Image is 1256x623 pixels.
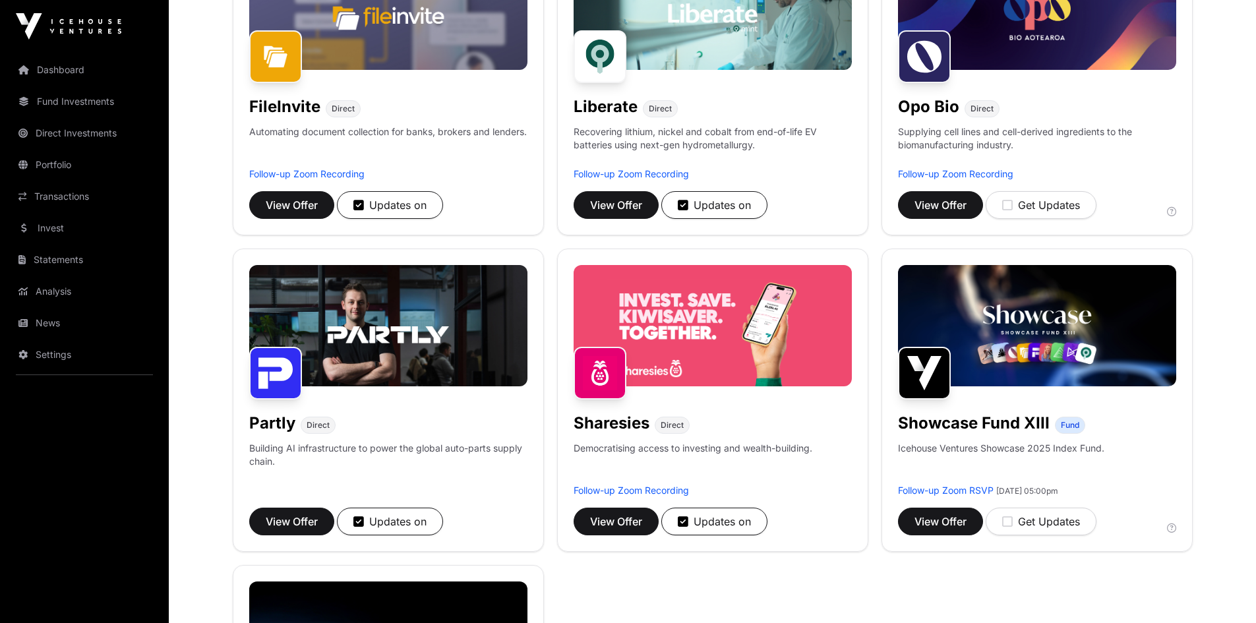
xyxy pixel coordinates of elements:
[971,104,994,114] span: Direct
[574,168,689,179] a: Follow-up Zoom Recording
[249,168,365,179] a: Follow-up Zoom Recording
[898,347,951,400] img: Showcase Fund XIII
[11,277,158,306] a: Analysis
[249,125,527,167] p: Automating document collection for banks, brokers and lenders.
[574,265,852,386] img: Sharesies-Banner.jpg
[249,30,302,83] img: FileInvite
[914,514,967,529] span: View Offer
[11,309,158,338] a: News
[898,125,1176,152] p: Supplying cell lines and cell-derived ingredients to the biomanufacturing industry.
[574,347,626,400] img: Sharesies
[986,191,1096,219] button: Get Updates
[898,413,1050,434] h1: Showcase Fund XIII
[898,96,959,117] h1: Opo Bio
[1002,197,1080,213] div: Get Updates
[266,514,318,529] span: View Offer
[11,214,158,243] a: Invest
[661,508,767,535] button: Updates on
[661,191,767,219] button: Updates on
[574,413,649,434] h1: Sharesies
[574,485,689,496] a: Follow-up Zoom Recording
[11,55,158,84] a: Dashboard
[249,265,527,386] img: Partly-Banner.jpg
[574,508,659,535] button: View Offer
[590,514,642,529] span: View Offer
[574,442,812,484] p: Democratising access to investing and wealth-building.
[1061,420,1079,430] span: Fund
[353,514,427,529] div: Updates on
[11,340,158,369] a: Settings
[266,197,318,213] span: View Offer
[11,245,158,274] a: Statements
[898,442,1104,455] p: Icehouse Ventures Showcase 2025 Index Fund.
[898,485,994,496] a: Follow-up Zoom RSVP
[249,508,334,535] button: View Offer
[574,30,626,83] img: Liberate
[337,508,443,535] button: Updates on
[914,197,967,213] span: View Offer
[11,150,158,179] a: Portfolio
[898,30,951,83] img: Opo Bio
[353,197,427,213] div: Updates on
[590,197,642,213] span: View Offer
[574,125,852,167] p: Recovering lithium, nickel and cobalt from end-of-life EV batteries using next-gen hydrometallurgy.
[332,104,355,114] span: Direct
[898,168,1013,179] a: Follow-up Zoom Recording
[574,96,638,117] h1: Liberate
[11,87,158,116] a: Fund Investments
[649,104,672,114] span: Direct
[337,191,443,219] button: Updates on
[11,119,158,148] a: Direct Investments
[1002,514,1080,529] div: Get Updates
[574,191,659,219] button: View Offer
[661,420,684,430] span: Direct
[898,265,1176,386] img: Showcase-Fund-Banner-1.jpg
[678,514,751,529] div: Updates on
[986,508,1096,535] button: Get Updates
[249,96,320,117] h1: FileInvite
[11,182,158,211] a: Transactions
[678,197,751,213] div: Updates on
[16,13,121,40] img: Icehouse Ventures Logo
[996,486,1058,496] span: [DATE] 05:00pm
[898,191,983,219] button: View Offer
[249,413,295,434] h1: Partly
[249,191,334,219] button: View Offer
[898,508,983,535] button: View Offer
[249,442,527,484] p: Building AI infrastructure to power the global auto-parts supply chain.
[1190,560,1256,623] iframe: Chat Widget
[307,420,330,430] span: Direct
[249,347,302,400] img: Partly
